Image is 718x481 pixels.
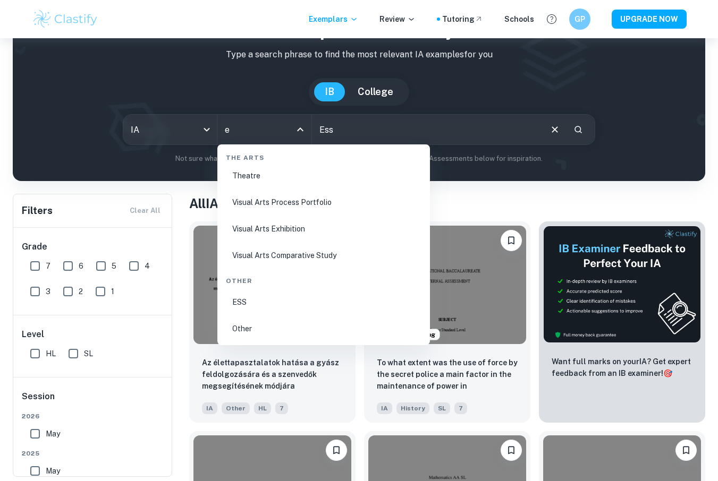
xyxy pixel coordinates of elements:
[442,13,483,25] a: Tutoring
[543,10,561,28] button: Help and Feedback
[46,465,60,477] span: May
[379,13,416,25] p: Review
[22,328,164,341] h6: Level
[364,221,530,423] a: Examiner MarkingBookmarkTo what extent was the use of force by the secret police a main factor in...
[545,119,565,140] button: Clear
[254,402,271,414] span: HL
[312,115,541,144] input: E.g. player arrangements, enthalpy of combustion, analysis of a big city...
[573,13,586,25] h6: GP
[46,348,56,359] span: HL
[543,226,701,343] img: Thumbnail
[222,217,426,241] li: Visual Arts Exhibition
[46,260,50,272] span: 7
[22,411,164,421] span: 2026
[21,153,697,164] p: Not sure what to search for? You can always look through our example Internal Assessments below f...
[202,402,217,414] span: IA
[112,260,116,272] span: 5
[663,369,672,377] span: 🎯
[22,241,164,253] h6: Grade
[22,203,53,218] h6: Filters
[32,8,99,30] img: Clastify logo
[79,286,83,297] span: 2
[569,121,587,139] button: Search
[396,402,429,414] span: History
[193,226,351,344] img: Other IA example thumbnail: Az élettapasztalatok hatása a gyász feld
[222,290,426,314] li: ESS
[377,402,392,414] span: IA
[189,194,705,213] h1: All IAs related to:
[222,243,426,268] li: Visual Arts Comparative Study
[275,402,288,414] span: 7
[454,402,467,414] span: 7
[501,230,522,251] button: Bookmark
[145,260,150,272] span: 4
[309,13,358,25] p: Exemplars
[293,122,308,137] button: Close
[202,357,343,393] p: Az élettapasztalatok hatása a gyász feldolgozására és a szenvedők megsegítésének módjára Szabó Ma...
[79,260,83,272] span: 6
[347,82,404,101] button: College
[222,144,426,167] div: The Arts
[21,48,697,61] p: Type a search phrase to find the most relevant IA examples for you
[222,190,426,214] li: Visual Arts Process Portfolio
[326,440,347,461] button: Bookmark
[377,357,518,393] p: To what extent was the use of force by the secret police a main factor in the maintenance of powe...
[434,402,450,414] span: SL
[84,348,93,359] span: SL
[111,286,114,297] span: 1
[612,10,687,29] button: UPGRADE NOW
[222,268,426,290] div: Other
[123,115,217,144] div: IA
[314,82,345,101] button: IB
[569,8,590,30] button: GP
[46,286,50,297] span: 3
[675,440,697,461] button: Bookmark
[504,13,534,25] a: Schools
[222,316,426,341] li: Other
[222,402,250,414] span: Other
[552,356,692,379] p: Want full marks on your IA ? Get expert feedback from an IB examiner!
[501,440,522,461] button: Bookmark
[222,164,426,188] li: Theatre
[189,221,356,423] a: BookmarkAz élettapasztalatok hatása a gyász feldolgozására és a szenvedők megsegítésének módjára ...
[22,449,164,458] span: 2025
[539,221,705,423] a: ThumbnailWant full marks on yourIA? Get expert feedback from an IB examiner!
[22,390,164,411] h6: Session
[46,428,60,440] span: May
[368,226,526,344] img: History IA example thumbnail: To what extent was the use of force by t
